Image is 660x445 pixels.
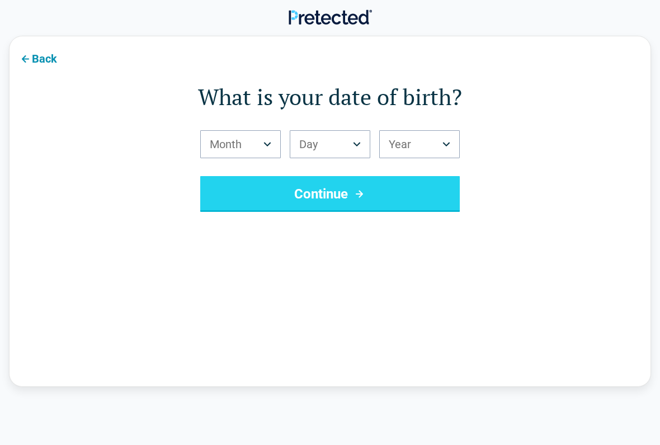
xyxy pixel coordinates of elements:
[379,130,460,158] button: Birth Year
[290,130,370,158] button: Birth Day
[54,81,606,112] h1: What is your date of birth?
[200,130,281,158] button: Birth Month
[10,45,66,70] button: Back
[200,176,460,212] button: Continue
